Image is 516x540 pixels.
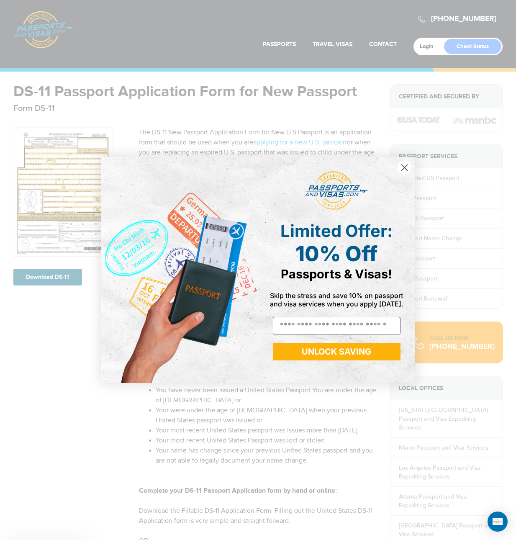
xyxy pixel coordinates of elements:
span: Passports & Visas! [281,267,392,281]
span: Skip the stress and save 10% on passport and visa services when you apply [DATE]. [270,291,403,308]
span: 10% Off [295,241,377,266]
button: Close dialog [397,160,412,175]
span: Limited Offer: [280,221,393,241]
img: de9cda0d-0715-46ca-9a25-073762a91ba7.png [101,157,258,383]
button: UNLOCK SAVING [273,343,400,360]
div: Open Intercom Messenger [488,512,508,532]
img: passports and visas [305,171,368,211]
